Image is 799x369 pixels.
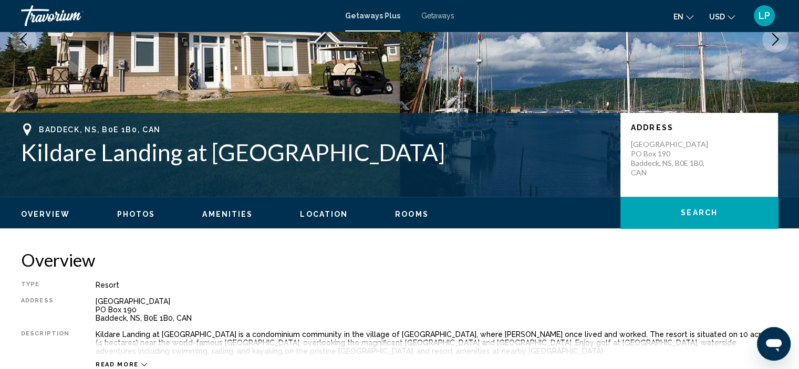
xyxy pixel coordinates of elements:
button: Rooms [395,209,429,219]
p: [GEOGRAPHIC_DATA] PO Box 190 Baddeck, NS, B0E 1B0, CAN [631,140,715,177]
button: Search [620,197,778,228]
button: User Menu [751,5,778,27]
button: Photos [117,209,155,219]
a: Getaways [421,12,454,20]
span: USD [709,13,725,21]
a: Getaways Plus [345,12,400,20]
button: Location [300,209,348,219]
span: Baddeck, NS, B0E 1B0, CAN [39,125,161,134]
div: [GEOGRAPHIC_DATA] PO Box 190 Baddeck, NS, B0E 1B0, CAN [96,297,778,322]
div: Kildare Landing at [GEOGRAPHIC_DATA] is a condominium community in the village of [GEOGRAPHIC_DAT... [96,330,778,355]
button: Amenities [202,209,253,219]
button: Change currency [709,9,735,24]
span: en [673,13,683,21]
a: Travorium [21,5,335,26]
span: Read more [96,361,139,368]
span: LP [759,10,770,21]
div: Address [21,297,69,322]
div: Description [21,330,69,355]
button: Previous image [11,26,37,52]
button: Overview [21,209,70,219]
iframe: Button to launch messaging window [757,327,791,361]
button: Next image [762,26,788,52]
span: Search [681,209,718,217]
h1: Kildare Landing at [GEOGRAPHIC_DATA] [21,139,610,166]
p: Address [631,123,767,132]
div: Type [21,281,69,289]
h2: Overview [21,249,778,270]
button: Change language [673,9,693,24]
button: Read more [96,361,147,368]
div: Resort [96,281,778,289]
